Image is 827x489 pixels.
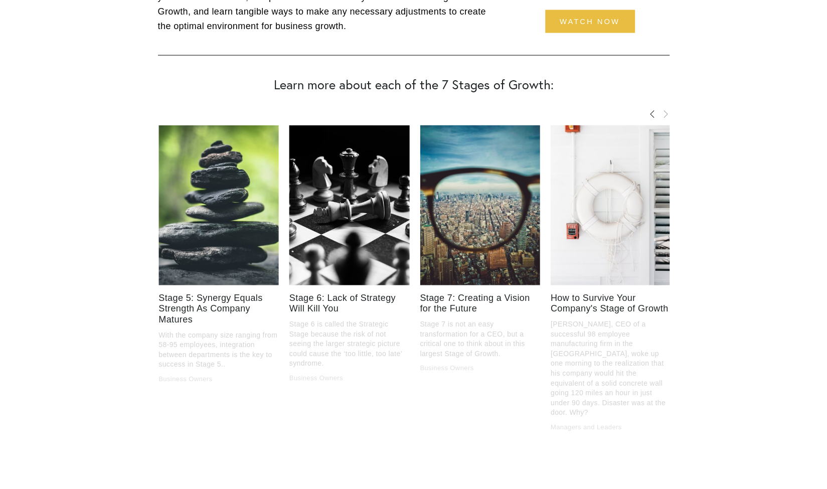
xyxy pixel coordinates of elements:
a: Watch now [545,10,634,33]
p: [PERSON_NAME], CEO of a successful 98 employee manufacturing firm in the [GEOGRAPHIC_DATA], woke ... [551,319,671,418]
span: Next [661,109,670,118]
img: Stage 7: Creating a Vision for the Future [420,125,540,285]
a: How to Survive Your Company's Stage of Growth [551,293,669,314]
span: Previous [648,109,656,118]
a: Business Owners [420,364,473,372]
img: How to Survive Your Company's Stage of Growth [551,105,671,285]
a: How to Survive Your Company's Stage of Growth [551,125,671,285]
a: Stage 5: Synergy Equals Strength As Company Matures [158,125,279,285]
a: Managers and Leaders [551,423,622,431]
p: Stage 7 is not an easy transformation for a CEO, but a critical one to think about in this larges... [420,319,540,359]
p: With the company size ranging from 58-95 employees, integration between departments is the key to... [158,331,279,370]
h2: Learn more about each of the 7 Stages of Growth: [158,77,670,92]
a: Stage 6: Lack of Strategy Will Kill You [289,293,396,314]
img: Stage 6: Lack of Strategy Will Kill You [230,125,469,285]
a: Stage 6: Lack of Strategy Will Kill You [289,125,410,285]
a: Stage 5: Synergy Equals Strength As Company Matures [158,293,262,324]
img: Stage 5: Synergy Equals Strength As Company Matures [99,125,339,285]
a: Business Owners [158,375,212,383]
p: Stage 6 is called the Strategic Stage because the risk of not seeing the larger strategic picture... [289,319,410,369]
a: Stage 7: Creating a Vision for the Future [420,293,530,314]
a: Business Owners [289,374,343,382]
